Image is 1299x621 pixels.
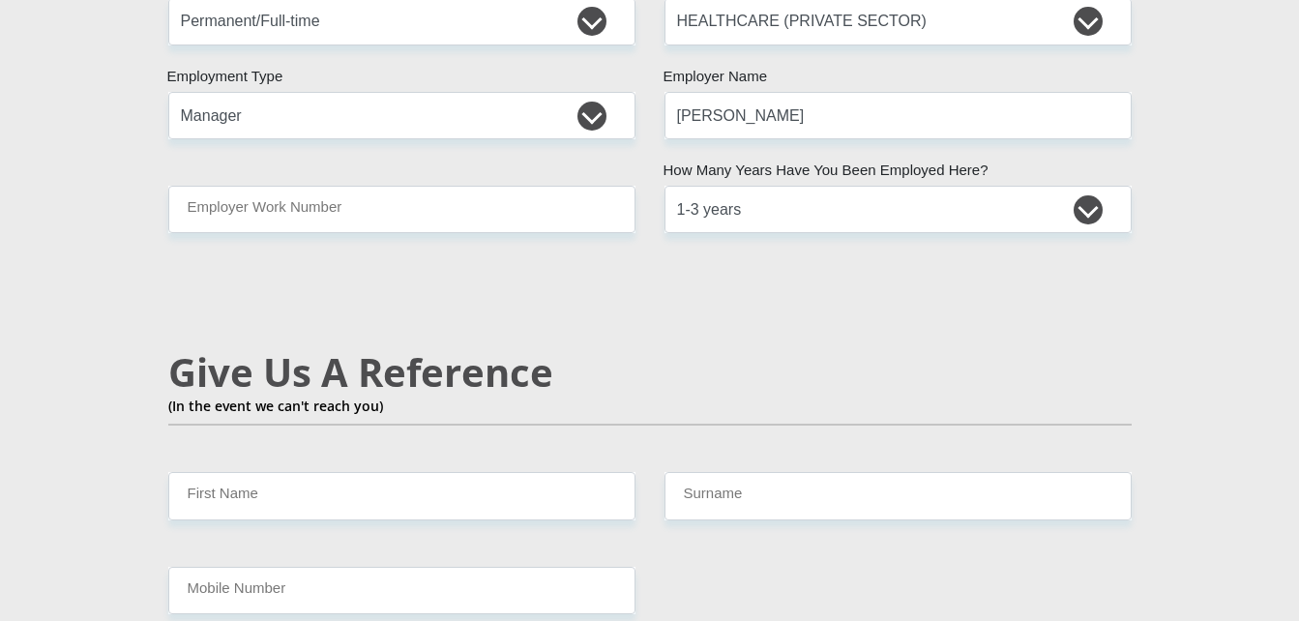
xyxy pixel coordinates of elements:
p: (In the event we can't reach you) [168,396,1132,416]
input: Employer Work Number [168,186,635,233]
input: Surname [664,472,1132,519]
h2: Give Us A Reference [168,349,1132,396]
input: Mobile Number [168,567,635,614]
input: Employer's Name [664,92,1132,139]
input: Name [168,472,635,519]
